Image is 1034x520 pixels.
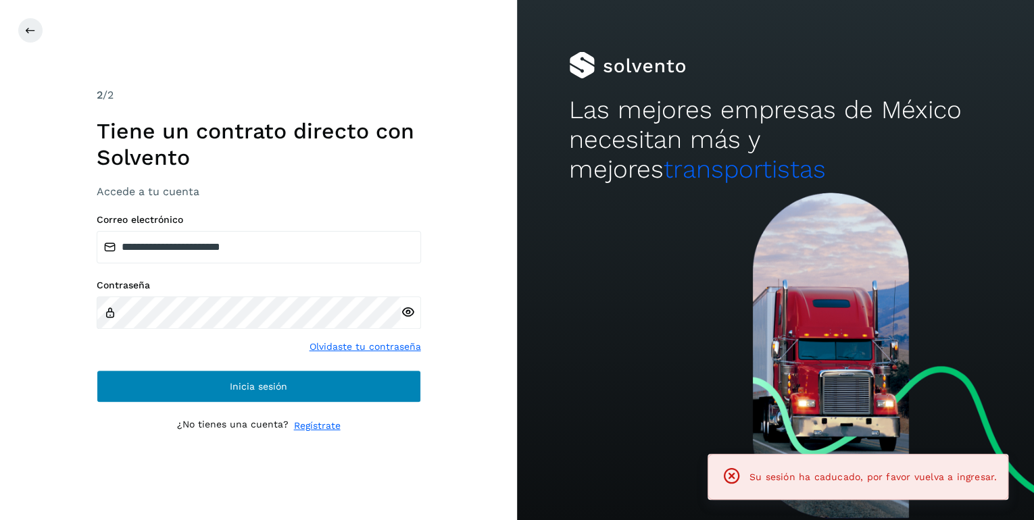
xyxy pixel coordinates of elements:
a: Olvidaste tu contraseña [310,340,421,354]
span: 2 [97,88,103,101]
p: ¿No tienes una cuenta? [177,419,289,433]
h2: Las mejores empresas de México necesitan más y mejores [569,95,983,185]
span: transportistas [664,155,826,184]
div: /2 [97,87,421,103]
span: Su sesión ha caducado, por favor vuelva a ingresar. [749,471,997,482]
span: Inicia sesión [230,382,287,391]
h3: Accede a tu cuenta [97,185,421,198]
a: Regístrate [294,419,341,433]
label: Correo electrónico [97,214,421,226]
button: Inicia sesión [97,370,421,402]
h1: Tiene un contrato directo con Solvento [97,118,421,170]
label: Contraseña [97,280,421,291]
